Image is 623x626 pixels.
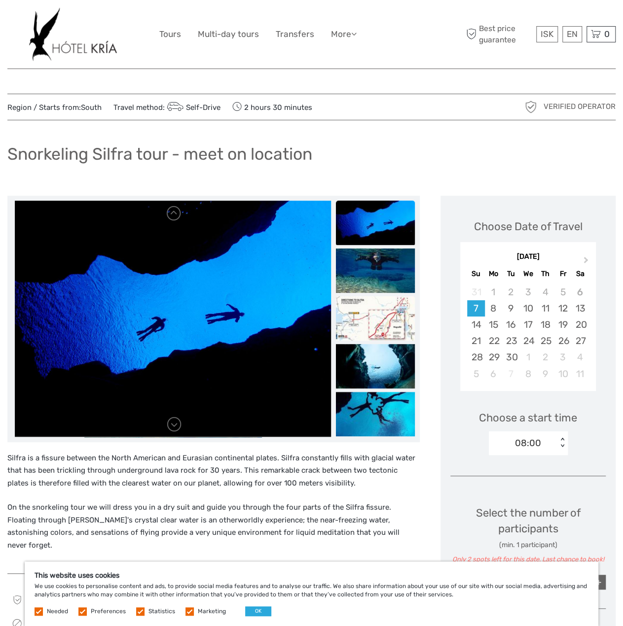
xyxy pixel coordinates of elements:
[467,300,484,316] div: Choose Sunday, September 7th, 2025
[479,410,577,425] span: Choose a start time
[502,267,519,280] div: Tu
[554,267,571,280] div: Fr
[603,29,611,39] span: 0
[148,607,175,616] label: Statistics
[485,333,502,349] div: Choose Monday, September 22nd, 2025
[35,571,588,580] h5: This website uses cookies
[558,438,566,448] div: < >
[7,452,420,490] p: Silfra is a fissure between the North American and Eurasian continental plates. Silfra constantly...
[460,252,596,262] div: [DATE]
[450,540,606,550] div: (min. 1 participant)
[113,15,125,27] button: Open LiveChat chat widget
[474,219,583,234] div: Choose Date of Travel
[464,23,534,45] span: Best price guarantee
[467,316,484,333] div: Choose Sunday, September 14th, 2025
[502,366,519,382] div: Not available Tuesday, October 7th, 2025
[450,555,606,564] div: Only 2 spots left for this date. Last chance to book!
[81,103,102,112] a: South
[29,7,116,61] img: 532-e91e591f-ac1d-45f7-9962-d0f146f45aa0_logo_big.jpg
[519,366,537,382] div: Choose Wednesday, October 8th, 2025
[467,349,484,365] div: Choose Sunday, September 28th, 2025
[571,316,588,333] div: Choose Saturday, September 20th, 2025
[519,333,537,349] div: Choose Wednesday, September 24th, 2025
[554,366,571,382] div: Choose Friday, October 10th, 2025
[554,316,571,333] div: Choose Friday, September 19th, 2025
[502,316,519,333] div: Choose Tuesday, September 16th, 2025
[485,316,502,333] div: Choose Monday, September 15th, 2025
[276,27,314,41] a: Transfers
[336,201,415,245] img: 6a858579bfb241b9a05ca9153a069bc9_slider_thumbnail.jpg
[519,284,537,300] div: Not available Wednesday, September 3rd, 2025
[336,392,415,436] img: 9e673850b8ba4c5a9dbb165eed483314_slider_thumbnail.jpg
[537,267,554,280] div: Th
[7,103,102,113] span: Region / Starts from:
[537,316,554,333] div: Choose Thursday, September 18th, 2025
[554,333,571,349] div: Choose Friday, September 26th, 2025
[336,248,415,293] img: 7691253255714538b79c37349857cc55_slider_thumbnail.jpg
[554,300,571,316] div: Choose Friday, September 12th, 2025
[336,344,415,388] img: 4572300f4d1b4a96add6cd36645432a7_slider_thumbnail.jpg
[519,316,537,333] div: Choose Wednesday, September 17th, 2025
[15,201,330,437] img: 6a858579bfb241b9a05ca9153a069bc9_main_slider.jpg
[544,102,616,112] span: Verified Operator
[537,300,554,316] div: Choose Thursday, September 11th, 2025
[336,296,415,341] img: 5d7330fea42e49cf8a36fcc8d13df1ce_slider_thumbnail.jpg
[571,333,588,349] div: Choose Saturday, September 27th, 2025
[485,284,502,300] div: Not available Monday, September 1st, 2025
[245,606,271,616] button: OK
[554,284,571,300] div: Not available Friday, September 5th, 2025
[571,300,588,316] div: Choose Saturday, September 13th, 2025
[537,333,554,349] div: Choose Thursday, September 25th, 2025
[515,437,541,450] div: 08:00
[537,284,554,300] div: Not available Thursday, September 4th, 2025
[47,607,68,616] label: Needed
[519,267,537,280] div: We
[467,284,484,300] div: Not available Sunday, August 31st, 2025
[467,267,484,280] div: Su
[519,300,537,316] div: Choose Wednesday, September 10th, 2025
[7,144,312,164] h1: Snorkeling Silfra tour - meet on location
[562,26,582,42] div: EN
[467,333,484,349] div: Choose Sunday, September 21st, 2025
[537,349,554,365] div: Choose Thursday, October 2nd, 2025
[7,501,420,552] p: On the snorkeling tour we will dress you in a dry suit and guide you through the four parts of th...
[571,349,588,365] div: Choose Saturday, October 4th, 2025
[198,607,226,616] label: Marketing
[579,254,595,270] button: Next Month
[541,29,553,39] span: ISK
[331,27,357,41] a: More
[198,27,259,41] a: Multi-day tours
[113,100,220,114] span: Travel method:
[571,284,588,300] div: Not available Saturday, September 6th, 2025
[519,349,537,365] div: Choose Wednesday, October 1st, 2025
[159,27,181,41] a: Tours
[502,284,519,300] div: Not available Tuesday, September 2nd, 2025
[485,366,502,382] div: Choose Monday, October 6th, 2025
[502,349,519,365] div: Choose Tuesday, September 30th, 2025
[165,103,220,112] a: Self-Drive
[571,366,588,382] div: Choose Saturday, October 11th, 2025
[571,267,588,280] div: Sa
[523,99,539,115] img: verified_operator_grey_128.png
[591,575,606,590] div: +
[14,17,111,25] p: We're away right now. Please check back later!
[485,349,502,365] div: Choose Monday, September 29th, 2025
[232,100,312,114] span: 2 hours 30 minutes
[502,300,519,316] div: Choose Tuesday, September 9th, 2025
[485,267,502,280] div: Mo
[554,349,571,365] div: Choose Friday, October 3rd, 2025
[463,284,592,382] div: month 2025-09
[502,333,519,349] div: Choose Tuesday, September 23rd, 2025
[537,366,554,382] div: Choose Thursday, October 9th, 2025
[25,561,598,626] div: We use cookies to personalise content and ads, to provide social media features and to analyse ou...
[91,607,126,616] label: Preferences
[485,300,502,316] div: Choose Monday, September 8th, 2025
[450,505,606,564] div: Select the number of participants
[467,366,484,382] div: Choose Sunday, October 5th, 2025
